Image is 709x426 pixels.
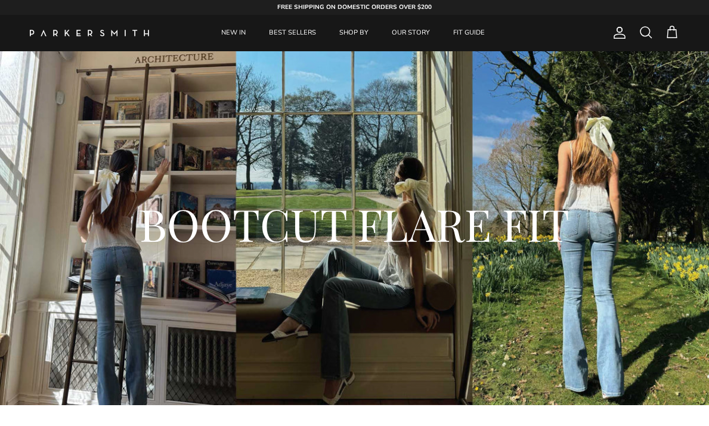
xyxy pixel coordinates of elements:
[608,26,627,40] a: Account
[210,15,256,51] a: NEW IN
[381,15,441,51] a: OUR STORY
[277,3,432,11] strong: FREE SHIPPING ON DOMESTIC ORDERS OVER $200
[329,15,379,51] a: SHOP BY
[442,15,496,51] a: FIT GUIDE
[30,30,149,36] img: Parker Smith
[178,15,529,51] div: Primary
[258,15,327,51] a: BEST SELLERS
[66,195,643,253] h2: BOOTCUT FLARE FIT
